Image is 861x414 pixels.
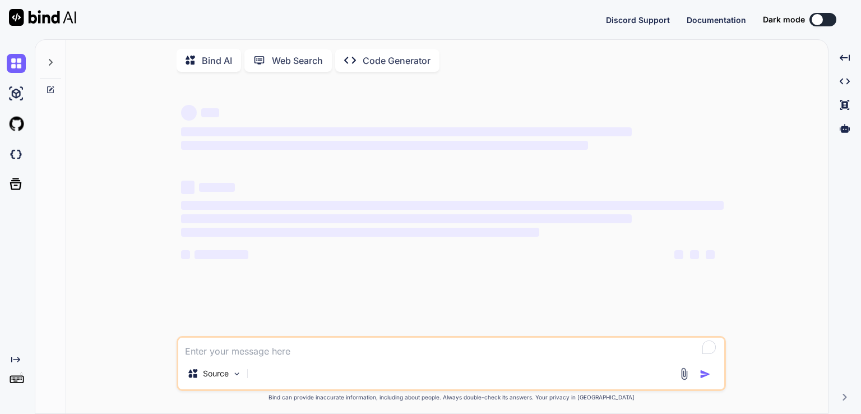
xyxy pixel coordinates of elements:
[181,105,197,121] span: ‌
[7,54,26,73] img: chat
[690,250,699,259] span: ‌
[181,181,195,194] span: ‌
[706,250,715,259] span: ‌
[7,145,26,164] img: darkCloudIdeIcon
[181,214,631,223] span: ‌
[199,183,235,192] span: ‌
[7,84,26,103] img: ai-studio
[678,367,691,380] img: attachment
[687,14,746,26] button: Documentation
[687,15,746,25] span: Documentation
[201,108,219,117] span: ‌
[700,369,711,380] img: icon
[181,228,539,237] span: ‌
[181,141,588,150] span: ‌
[606,14,670,26] button: Discord Support
[195,250,248,259] span: ‌
[181,127,631,136] span: ‌
[763,14,805,25] span: Dark mode
[177,393,726,402] p: Bind can provide inaccurate information, including about people. Always double-check its answers....
[181,201,724,210] span: ‌
[9,9,76,26] img: Bind AI
[203,368,229,379] p: Source
[7,114,26,134] img: githubLight
[606,15,670,25] span: Discord Support
[363,54,430,67] p: Code Generator
[272,54,323,67] p: Web Search
[674,250,683,259] span: ‌
[181,250,190,259] span: ‌
[232,369,242,379] img: Pick Models
[202,54,232,67] p: Bind AI
[178,338,724,358] textarea: To enrich screen reader interactions, please activate Accessibility in Grammarly extension settings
